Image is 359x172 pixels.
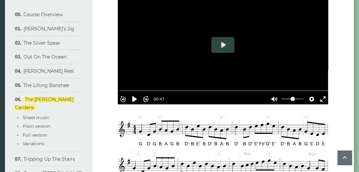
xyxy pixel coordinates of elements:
[23,115,49,120] a: Sheet music
[15,97,74,110] a: The [PERSON_NAME] Gardens
[23,26,74,32] a: [PERSON_NAME]’s Jig
[23,123,50,129] a: Plain version
[23,12,63,18] a: Course Overview
[23,141,44,146] a: Variations
[23,132,48,138] a: Full version
[23,156,75,162] a: Tripping Up The Stairs
[23,40,60,46] a: The Silver Spear
[23,82,69,88] a: The Lilting Banshee
[23,54,66,60] a: Out On The Ocean
[23,68,74,74] a: [PERSON_NAME] Reel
